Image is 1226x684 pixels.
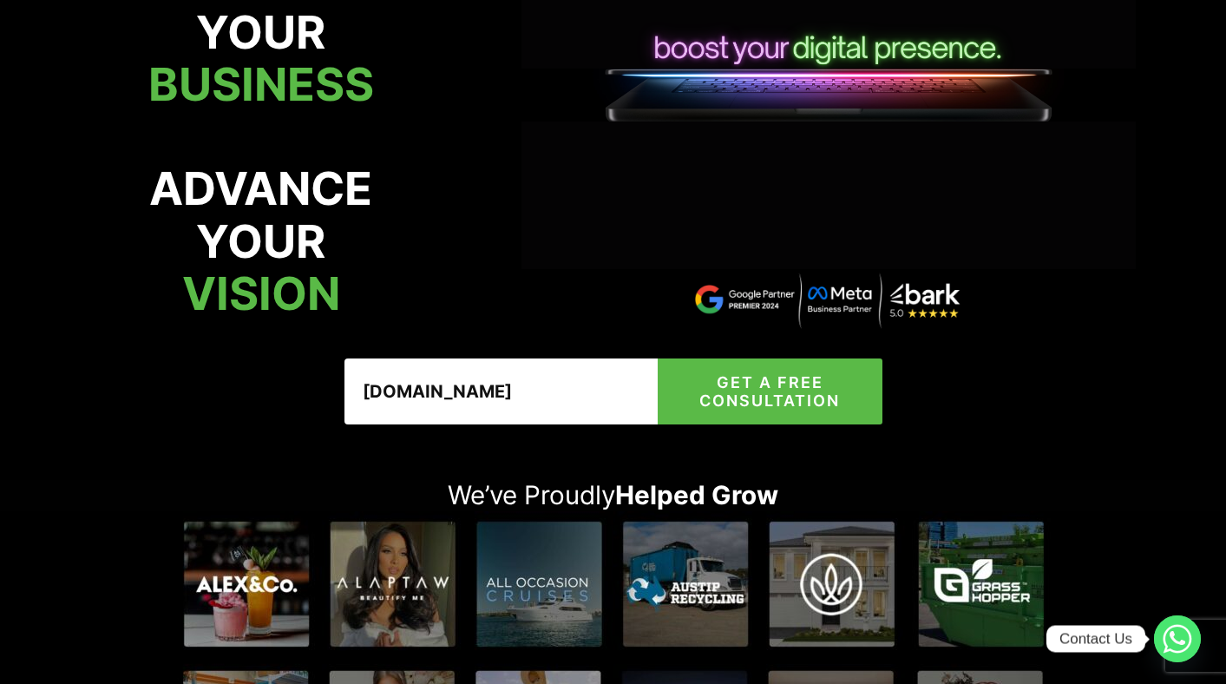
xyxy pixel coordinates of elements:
[344,358,695,424] input: Enter your website *
[148,56,374,112] mark: BUSINESS
[344,358,882,424] form: Contact form
[615,479,778,510] strong: Helped Grow
[149,161,372,320] strong: ADVANCE YOUR
[1154,615,1201,662] a: Whatsapp
[182,266,340,321] mark: VISION
[658,358,882,424] button: GET A FREE CONSULTATION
